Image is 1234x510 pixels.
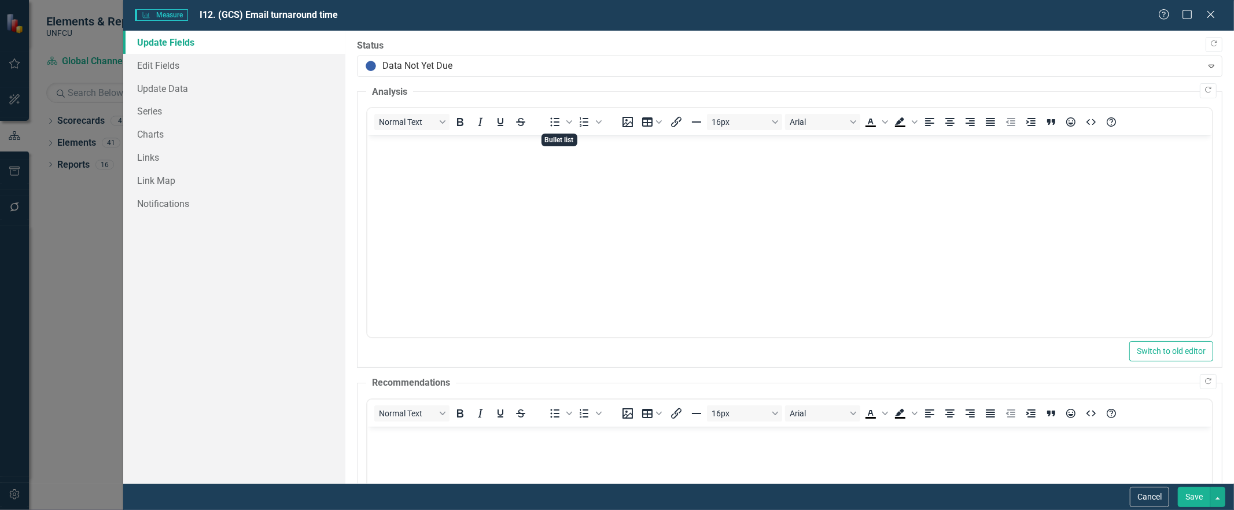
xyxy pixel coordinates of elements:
[940,114,960,130] button: Align center
[1082,114,1102,130] button: HTML Editor
[687,114,706,130] button: Horizontal line
[666,405,686,422] button: Insert/edit link
[790,409,846,418] span: Arial
[687,405,706,422] button: Horizontal line
[123,123,345,146] a: Charts
[638,114,666,130] button: Table
[366,376,456,390] legend: Recommendations
[545,405,574,422] div: Bullet list
[960,114,980,130] button: Align right
[1102,405,1122,422] button: Help
[861,114,890,130] div: Text color Black
[574,405,603,422] div: Numbered list
[123,99,345,123] a: Series
[123,146,345,169] a: Links
[1021,405,1041,422] button: Increase indent
[790,117,846,127] span: Arial
[491,114,510,130] button: Underline
[135,9,187,21] span: Measure
[379,409,436,418] span: Normal Text
[367,135,1212,337] iframe: Rich Text Area
[491,405,510,422] button: Underline
[1041,405,1061,422] button: Blockquote
[574,114,603,130] div: Numbered list
[1130,487,1169,507] button: Cancel
[123,77,345,100] a: Update Data
[470,405,490,422] button: Italic
[123,54,345,77] a: Edit Fields
[1082,405,1102,422] button: HTML Editor
[712,117,768,127] span: 16px
[123,31,345,54] a: Update Fields
[707,114,782,130] button: Font size 16px
[200,9,338,20] span: I12. (GCS) Email turnaround time
[785,114,860,130] button: Font Arial
[1041,114,1061,130] button: Blockquote
[712,409,768,418] span: 16px
[890,405,919,422] div: Background color Black
[123,169,345,192] a: Link Map
[618,405,638,422] button: Insert image
[618,114,638,130] button: Insert image
[666,114,686,130] button: Insert/edit link
[450,114,470,130] button: Bold
[357,39,1222,53] label: Status
[1062,114,1081,130] button: Emojis
[366,86,413,99] legend: Analysis
[1062,405,1081,422] button: Emojis
[511,405,531,422] button: Strikethrough
[470,114,490,130] button: Italic
[981,405,1000,422] button: Justify
[123,192,345,215] a: Notifications
[374,405,450,422] button: Block Normal Text
[1021,114,1041,130] button: Increase indent
[1001,114,1021,130] button: Decrease indent
[379,117,436,127] span: Normal Text
[920,405,940,422] button: Align left
[960,405,980,422] button: Align right
[920,114,940,130] button: Align left
[638,405,666,422] button: Table
[1129,341,1213,361] button: Switch to old editor
[981,114,1000,130] button: Justify
[374,114,450,130] button: Block Normal Text
[861,405,890,422] div: Text color Black
[707,405,782,422] button: Font size 16px
[1178,487,1210,507] button: Save
[940,405,960,422] button: Align center
[1001,405,1021,422] button: Decrease indent
[511,114,531,130] button: Strikethrough
[890,114,919,130] div: Background color Black
[545,114,574,130] div: Bullet list
[785,405,860,422] button: Font Arial
[1102,114,1122,130] button: Help
[450,405,470,422] button: Bold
